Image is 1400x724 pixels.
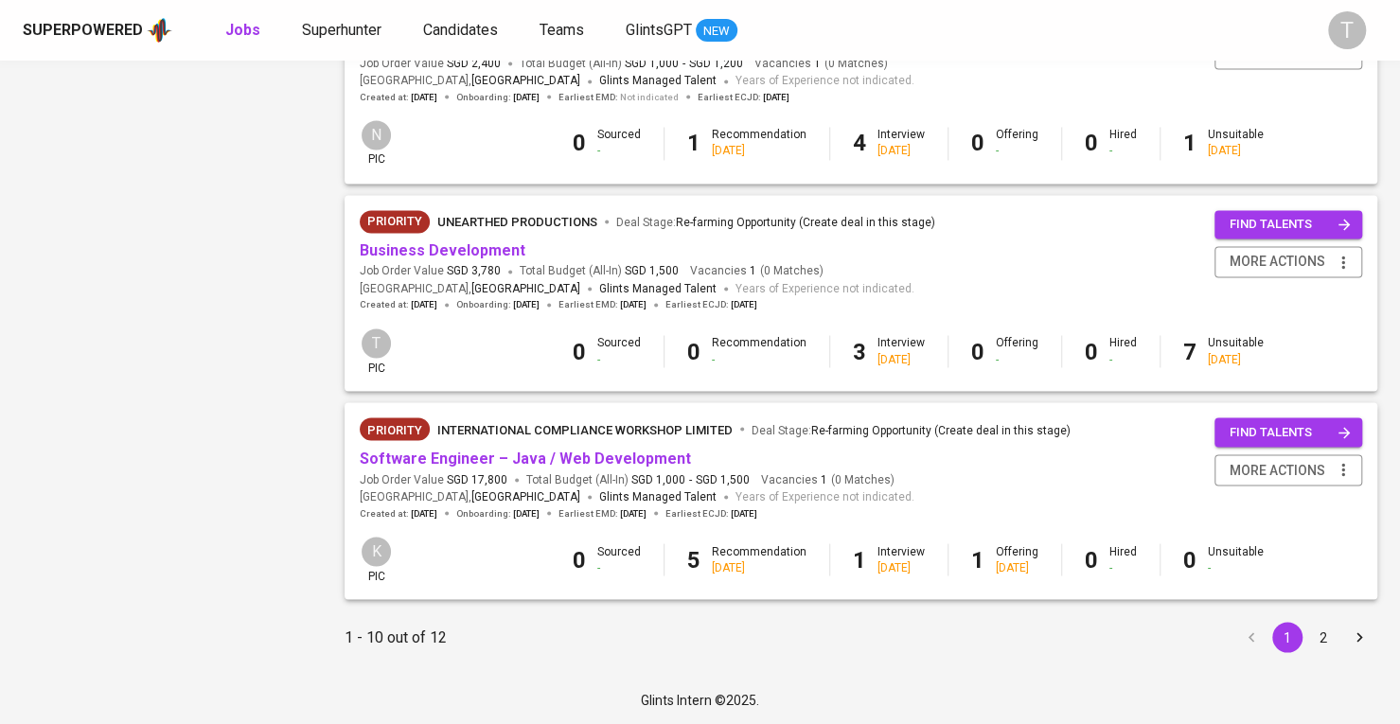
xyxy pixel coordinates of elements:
button: find talents [1214,210,1362,239]
span: International Compliance Workshop Limited [437,422,733,436]
div: Interview [877,335,925,367]
span: Re-farming Opportunity (Create deal in this stage) [676,216,935,229]
span: Priority [360,420,430,439]
p: 1 - 10 out of 12 [345,626,447,648]
div: Superpowered [23,20,143,42]
span: [DATE] [513,298,540,311]
div: Hired [1109,335,1137,367]
b: 0 [1085,546,1098,573]
b: 1 [1183,130,1196,156]
div: Hired [1109,127,1137,159]
span: Priority [360,212,430,231]
span: Earliest EMD : [558,298,647,311]
b: 0 [1085,338,1098,364]
div: N [360,118,393,151]
div: [DATE] [996,559,1038,575]
span: Total Budget (All-In) [526,471,750,487]
span: Glints Managed Talent [599,282,717,295]
span: Deal Stage : [616,216,935,229]
span: [DATE] [731,506,757,520]
b: 7 [1183,338,1196,364]
button: more actions [1214,246,1362,277]
span: SGD 1,000 [631,471,685,487]
div: K [360,535,393,568]
div: - [712,351,806,367]
span: Vacancies ( 0 Matches ) [754,56,888,72]
div: T [1328,11,1366,49]
div: Sourced [597,543,641,575]
span: [DATE] [763,91,789,104]
span: Teams [540,21,584,39]
div: - [1109,559,1137,575]
span: Total Budget (All-In) [520,56,743,72]
a: Candidates [423,19,502,43]
span: [GEOGRAPHIC_DATA] [471,72,580,91]
b: 1 [971,546,984,573]
button: more actions [1214,454,1362,486]
div: - [996,143,1038,159]
span: Years of Experience not indicated. [735,280,914,299]
div: [DATE] [712,143,806,159]
div: [DATE] [877,559,925,575]
div: Offering [996,543,1038,575]
span: Earliest ECJD : [665,506,757,520]
span: [DATE] [411,91,437,104]
div: [DATE] [1208,351,1264,367]
b: 0 [573,546,586,573]
span: Created at : [360,506,437,520]
span: SGD 17,800 [447,471,507,487]
span: Earliest EMD : [558,91,679,104]
span: find talents [1230,421,1351,443]
span: find talents [1230,214,1351,236]
b: 1 [687,130,700,156]
span: [DATE] [620,506,647,520]
a: Software Engineer – Java / Web Development [360,449,691,467]
span: Re-farming Opportunity (Create deal in this stage) [811,423,1071,436]
span: [GEOGRAPHIC_DATA] [471,487,580,506]
span: Job Order Value [360,471,507,487]
span: Glints Managed Talent [599,74,717,87]
a: Superpoweredapp logo [23,16,172,44]
span: Vacancies ( 0 Matches ) [690,263,824,279]
span: GlintsGPT [626,21,692,39]
div: [DATE] [877,143,925,159]
div: Offering [996,127,1038,159]
div: Recommendation [712,543,806,575]
span: 1 [747,263,756,279]
b: 0 [687,338,700,364]
span: [GEOGRAPHIC_DATA] , [360,280,580,299]
div: Recommendation [712,127,806,159]
button: page 1 [1272,622,1303,652]
span: SGD 3,780 [447,263,501,279]
img: app logo [147,16,172,44]
span: Candidates [423,21,498,39]
span: Superhunter [302,21,381,39]
span: [DATE] [411,506,437,520]
div: pic [360,535,393,584]
span: Earliest ECJD : [665,298,757,311]
span: [GEOGRAPHIC_DATA] [471,280,580,299]
span: [GEOGRAPHIC_DATA] , [360,72,580,91]
span: Onboarding : [456,506,540,520]
div: Interview [877,543,925,575]
div: Unsuitable [1208,335,1264,367]
div: pic [360,327,393,376]
div: Hired [1109,543,1137,575]
span: [DATE] [731,298,757,311]
b: 3 [853,338,866,364]
b: 0 [1085,130,1098,156]
b: 0 [971,338,984,364]
span: more actions [1230,250,1325,274]
span: [DATE] [513,91,540,104]
span: SGD 1,500 [625,263,679,279]
button: Go to page 2 [1308,622,1338,652]
div: - [1109,351,1137,367]
span: SGD 1,200 [689,56,743,72]
span: - [682,56,685,72]
a: Jobs [225,19,264,43]
button: find talents [1214,417,1362,447]
span: Total Budget (All-In) [520,263,679,279]
span: 1 [811,56,821,72]
span: Earliest ECJD : [698,91,789,104]
nav: pagination navigation [1233,622,1377,652]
